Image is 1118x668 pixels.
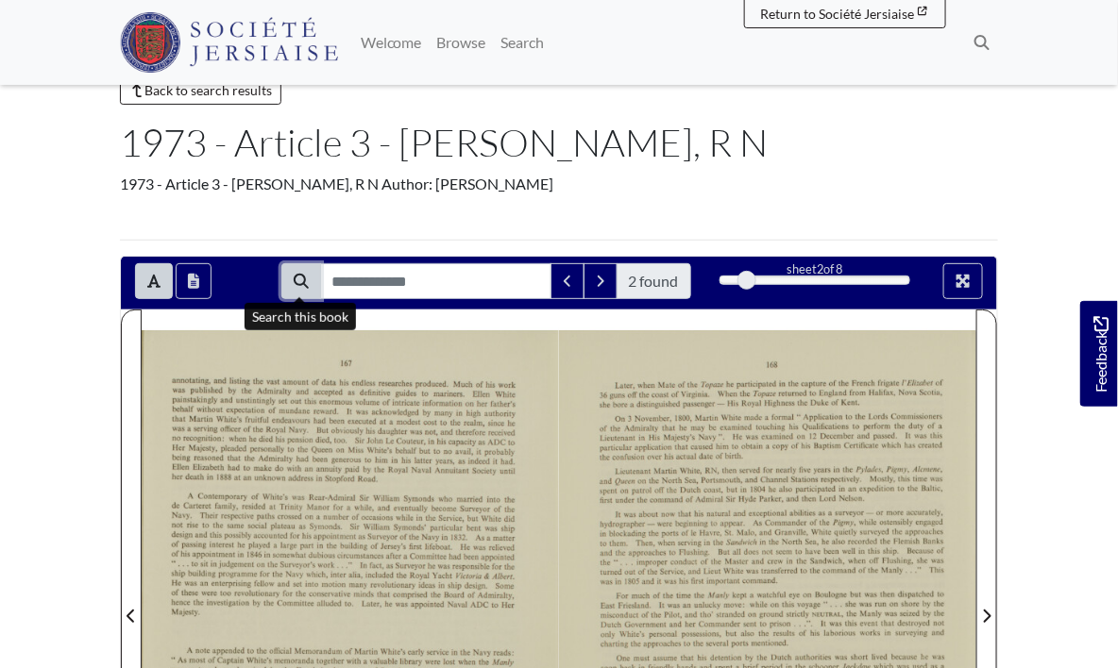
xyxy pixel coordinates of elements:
[419,447,427,454] span: but
[386,438,392,444] span: Le
[1080,301,1118,407] a: Would you like to provide feedback?
[189,415,241,423] span: [PERSON_NAME]
[484,411,514,419] span: authority
[804,414,838,422] span: Application
[675,443,685,450] span: that
[172,426,182,432] span: was
[176,263,212,299] button: Open transcription window
[401,457,409,463] span: his
[366,427,374,434] span: his
[672,391,678,398] span: of
[221,445,246,453] span: pleaded
[289,427,306,435] span: Navy.
[351,379,374,387] span: endless
[366,437,418,444] span: [PERSON_NAME]
[257,389,288,396] span: Admiralty
[216,416,239,424] span: White’s
[780,380,785,387] span: in
[258,456,289,463] span: Admiralty
[639,392,647,398] span: the
[253,426,261,432] span: the
[396,447,415,455] span: behalf
[773,443,788,451] span: copy
[434,411,451,419] span: many
[737,381,775,389] span: participated
[488,439,502,446] span: ADC
[756,424,783,431] span: touching
[766,415,769,422] span: a
[639,434,644,441] span: in
[259,436,269,443] span: died
[276,436,283,443] span: his
[391,457,396,463] span: in
[802,381,825,389] span: capture
[810,432,816,439] span: 12
[355,399,378,407] span: volume
[789,424,797,430] span: his
[617,263,691,299] span: 2 found
[486,381,494,388] span: his
[477,448,481,455] span: it
[664,434,692,442] span: Majesty’s
[789,380,797,387] span: the
[883,442,900,449] span: which
[364,458,369,464] span: to
[229,435,242,442] span: when
[120,12,338,73] img: Société Jersiaise
[380,419,384,426] span: at
[367,447,390,455] span: White’s
[870,413,887,421] span: Lords
[676,415,688,422] span: 1800,
[320,263,551,299] input: Search for
[236,398,273,406] span: unstintingly
[551,263,584,299] button: Previous Match
[797,433,803,440] span: on
[811,399,827,407] span: Duke
[397,418,419,426] span: modest
[601,392,606,398] span: 36
[450,419,458,426] span: the
[637,401,678,409] span: distinguished
[290,399,297,406] span: out
[765,399,792,407] span: Highness
[272,416,308,424] span: endeavours
[613,454,641,461] span: confusion
[305,398,314,405] span: this
[803,424,845,431] span: Qualiﬁcations
[614,401,624,408] span: bore
[508,440,513,446] span: to
[616,415,623,422] span: On
[720,424,751,431] span: examined
[415,381,445,389] span: produced.
[348,446,362,454] span: Miss
[600,454,607,460] span: the
[444,449,449,456] span: no
[464,419,483,426] span: realm,
[921,389,940,396] span: Scotia,
[453,381,469,389] span: Much
[484,449,512,457] span: probably
[584,263,618,299] button: Next Match
[425,429,433,436] span: not,
[347,409,350,415] span: It
[172,455,189,462] span: being
[275,465,280,472] span: do
[508,420,514,426] span: he
[316,426,325,433] span: But
[648,454,658,460] span: over
[375,457,386,464] span: him
[719,391,733,397] span: When
[449,440,474,447] span: capacity
[424,420,434,426] span: cost
[473,391,525,398] span: [PERSON_NAME]
[347,390,353,396] span: as
[754,392,771,398] span: Topaze
[721,414,740,422] span: White
[635,444,669,452] span: application
[635,415,669,423] span: November,
[899,389,915,396] span: Nova
[855,413,863,420] span: the
[610,392,624,400] span: guns
[845,442,878,449] span: Certiﬁcate
[265,427,283,435] span: Royal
